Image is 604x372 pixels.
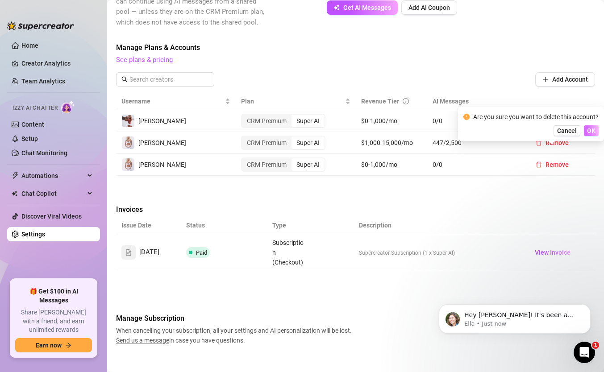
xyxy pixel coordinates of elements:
a: Settings [21,231,45,238]
span: arrow-right [65,342,71,348]
span: Paid [196,249,207,256]
span: Chat Copilot [21,186,85,201]
span: 1 [592,342,599,349]
span: View Invoice [535,248,571,257]
a: Setup [21,135,38,142]
a: Team Analytics [21,78,65,85]
span: OK [587,127,596,134]
span: Automations [21,169,85,183]
img: ashley [122,136,134,149]
th: Plan [236,93,355,110]
img: AI Chatter [61,100,75,113]
button: Add AI Coupon [401,0,457,15]
th: AI Messages [427,93,523,110]
span: When cancelling your subscription, all your settings and AI personalization will be lost. in case... [116,326,354,345]
div: segmented control [241,114,325,128]
span: Plan [241,96,343,106]
a: View Invoice [531,247,574,258]
span: Invoices [116,204,266,215]
td: $0-1,000/mo [356,110,428,132]
span: Izzy AI Chatter [12,104,58,112]
span: [PERSON_NAME] [138,139,186,146]
span: [DATE] [139,247,159,258]
input: Search creators [129,74,202,84]
span: Get AI Messages [343,4,391,11]
div: Super AI [292,158,325,171]
a: Discover Viral Videos [21,213,82,220]
div: CRM Premium [242,115,292,127]
iframe: Intercom notifications message [425,285,604,348]
span: 0 / 0 [433,116,518,126]
span: search [121,76,128,83]
span: Share [PERSON_NAME] with a friend, and earn unlimited rewards [15,308,92,335]
span: Add Account [552,76,588,83]
span: [PERSON_NAME] [138,117,186,124]
span: Send us a message [116,337,169,344]
button: Remove [529,136,576,150]
div: segmented control [241,157,325,172]
a: Chat Monitoring [21,149,67,157]
span: Remove [546,139,569,146]
th: Description [354,217,526,234]
span: Manage Subscription [116,313,354,324]
span: 447 / 2,500 [433,138,518,148]
span: 🎁 Get $100 in AI Messages [15,287,92,305]
span: Username [121,96,223,106]
span: delete [536,140,542,146]
th: Type [267,217,310,234]
button: Get AI Messages [327,0,398,15]
a: See plans & pricing [116,56,173,64]
iframe: Intercom live chat [574,342,595,363]
div: segmented control [241,136,325,150]
p: Message from Ella, sent Just now [39,34,154,42]
div: CRM Premium [242,136,292,149]
span: Cancel [557,127,577,134]
div: CRM Premium [242,158,292,171]
button: OK [584,125,599,136]
th: Username [116,93,236,110]
span: delete [536,161,542,168]
td: $1,000-15,000/mo [356,132,428,154]
span: file-text [125,249,132,256]
img: logo-BBDzfeDw.svg [7,21,74,30]
span: Revenue Tier [361,98,399,105]
th: Issue Date [116,217,181,234]
span: Supercreator Subscription (1 x Super AI) [359,250,455,256]
a: Home [21,42,38,49]
button: Remove [529,157,576,172]
span: thunderbolt [12,172,19,179]
span: plus [542,76,549,83]
span: Hey [PERSON_NAME]! It's been a week since subscribing to Supercreator! 🥳️ ​ I'm here in case you ... [39,26,151,77]
td: $0-1,000/mo [356,154,428,176]
img: Ashley [122,158,134,171]
img: Ashley [122,115,134,127]
span: Remove [546,161,569,168]
a: Content [21,121,44,128]
span: Earn now [36,342,62,349]
span: Manage Plans & Accounts [116,42,595,53]
div: Are you sure you want to delete this account? [473,112,599,122]
span: exclamation-circle [463,114,470,120]
th: Status [181,217,267,234]
img: Chat Copilot [12,190,17,197]
span: [PERSON_NAME] [138,161,186,168]
button: Cancel [554,125,580,136]
div: Super AI [292,136,325,149]
button: Add Account [535,72,595,87]
span: Subscription (Checkout) [272,239,304,266]
span: info-circle [403,98,409,104]
span: Add AI Coupon [408,4,450,11]
span: 0 / 0 [433,160,518,169]
a: Creator Analytics [21,56,93,70]
button: Earn nowarrow-right [15,338,92,352]
div: Super AI [292,115,325,127]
